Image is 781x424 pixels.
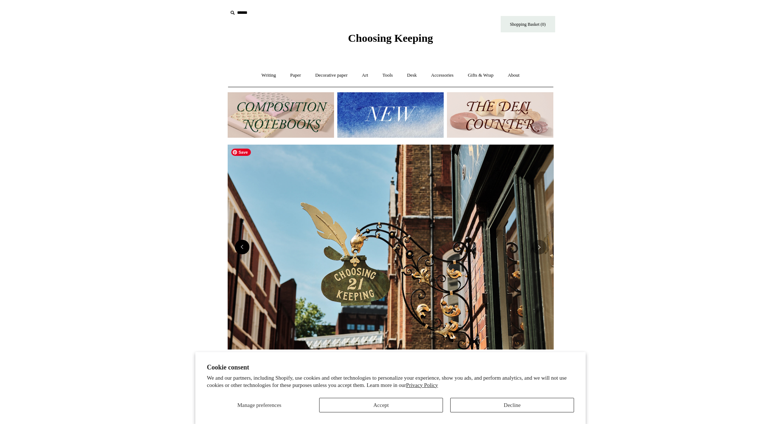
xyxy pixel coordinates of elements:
[255,66,282,85] a: Writing
[501,16,555,32] a: Shopping Basket (0)
[231,149,251,156] span: Save
[348,32,433,44] span: Choosing Keeping
[461,66,500,85] a: Gifts & Wrap
[376,66,399,85] a: Tools
[337,92,444,138] img: New.jpg__PID:f73bdf93-380a-4a35-bcfe-7823039498e1
[424,66,460,85] a: Accessories
[235,240,249,254] button: Previous
[207,398,312,412] button: Manage preferences
[406,382,438,388] a: Privacy Policy
[319,398,443,412] button: Accept
[398,348,405,350] button: Page 3
[284,66,308,85] a: Paper
[348,38,433,43] a: Choosing Keeping
[237,402,281,408] span: Manage preferences
[355,66,375,85] a: Art
[376,348,383,350] button: Page 1
[207,364,574,371] h2: Cookie consent
[387,348,394,350] button: Page 2
[228,92,334,138] img: 202302 Composition ledgers.jpg__PID:69722ee6-fa44-49dd-a067-31375e5d54ec
[207,375,574,389] p: We and our partners, including Shopify, use cookies and other technologies to personalize your ex...
[309,66,354,85] a: Decorative paper
[228,145,554,350] img: Copyright Choosing Keeping 20190711 LS Homepage 7.jpg__PID:4c49fdcc-9d5f-40e8-9753-f5038b35abb7
[447,92,553,138] img: The Deli Counter
[501,66,526,85] a: About
[400,66,423,85] a: Desk
[532,240,546,254] button: Next
[450,398,574,412] button: Decline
